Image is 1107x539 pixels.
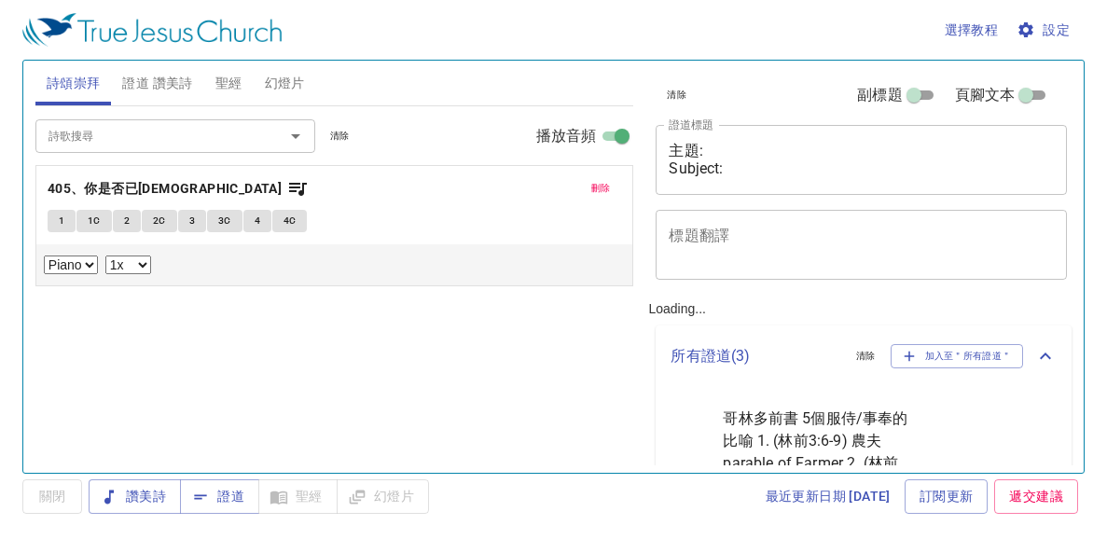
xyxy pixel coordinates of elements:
[284,213,297,229] span: 4C
[580,177,622,200] button: 刪除
[656,84,698,106] button: 清除
[48,210,76,232] button: 1
[591,180,611,197] span: 刪除
[1009,485,1063,508] span: 遞交建議
[255,213,260,229] span: 4
[330,128,350,145] span: 清除
[153,213,166,229] span: 2C
[1020,19,1070,42] span: 設定
[243,210,271,232] button: 4
[857,84,902,106] span: 副標題
[122,72,192,95] span: 證道 讚美詩
[218,213,231,229] span: 3C
[113,210,141,232] button: 2
[178,210,206,232] button: 3
[758,479,898,514] a: 最近更新日期 [DATE]
[1013,13,1077,48] button: 設定
[48,177,282,200] b: 405、你是否已[DEMOGRAPHIC_DATA]
[195,485,244,508] span: 證道
[272,210,308,232] button: 4C
[671,345,840,367] p: 所有證道 ( 3 )
[189,213,195,229] span: 3
[669,142,1054,177] textarea: 主題: Subject:
[76,210,112,232] button: 1C
[891,344,1024,368] button: 加入至＂所有證道＂
[994,479,1078,514] a: 遞交建議
[903,348,1012,365] span: 加入至＂所有證道＂
[48,177,309,200] button: 405、你是否已[DEMOGRAPHIC_DATA]
[88,213,101,229] span: 1C
[142,210,177,232] button: 2C
[283,123,309,149] button: Open
[124,213,130,229] span: 2
[89,479,181,514] button: 讚美詩
[955,84,1016,106] span: 頁腳文本
[265,72,305,95] span: 幻燈片
[536,125,597,147] span: 播放音頻
[319,125,361,147] button: 清除
[215,72,242,95] span: 聖經
[59,213,64,229] span: 1
[641,53,1079,465] div: Loading...
[104,485,166,508] span: 讚美詩
[945,19,999,42] span: 選擇教程
[656,325,1072,387] div: 所有證道(3)清除加入至＂所有證道＂
[766,485,891,508] span: 最近更新日期 [DATE]
[105,256,151,274] select: Playback Rate
[207,210,242,232] button: 3C
[22,13,282,47] img: True Jesus Church
[44,256,98,274] select: Select Track
[920,485,974,508] span: 訂閱更新
[905,479,989,514] a: 訂閱更新
[667,87,686,104] span: 清除
[47,72,101,95] span: 詩頌崇拜
[180,479,259,514] button: 證道
[856,348,876,365] span: 清除
[845,345,887,367] button: 清除
[937,13,1006,48] button: 選擇教程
